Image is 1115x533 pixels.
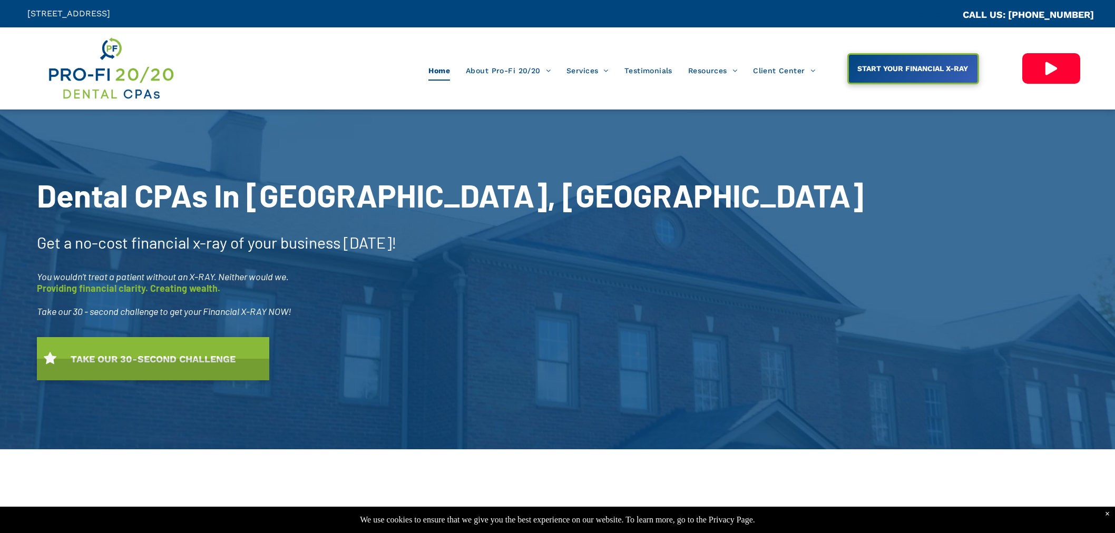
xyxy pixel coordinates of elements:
span: Providing financial clarity. Creating wealth. [37,282,220,294]
span: You wouldn’t treat a patient without an X-RAY. Neither would we. [37,271,289,282]
a: Home [420,61,458,81]
img: Get Dental CPA Consulting, Bookkeeping, & Bank Loans [47,35,174,102]
span: [STREET_ADDRESS] [27,8,110,18]
a: Services [559,61,617,81]
a: CALL US: [PHONE_NUMBER] [963,9,1094,20]
div: Dismiss notification [1105,509,1110,519]
span: TAKE OUR 30-SECOND CHALLENGE [67,348,239,370]
a: TAKE OUR 30-SECOND CHALLENGE [37,337,269,380]
span: START YOUR FINANCIAL X-RAY [854,59,972,78]
span: no-cost financial x-ray [75,233,227,252]
span: Get a [37,233,72,252]
span: of your business [DATE]! [230,233,397,252]
span: CA::CALLC [918,10,963,20]
span: Take our 30 - second challenge to get your Financial X-RAY NOW! [37,305,291,317]
a: START YOUR FINANCIAL X-RAY [847,53,979,84]
a: Resources [680,61,745,81]
a: Client Center [745,61,823,81]
a: Testimonials [617,61,680,81]
span: Dental CPAs In [GEOGRAPHIC_DATA], [GEOGRAPHIC_DATA] [37,176,864,214]
a: About Pro-Fi 20/20 [458,61,559,81]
